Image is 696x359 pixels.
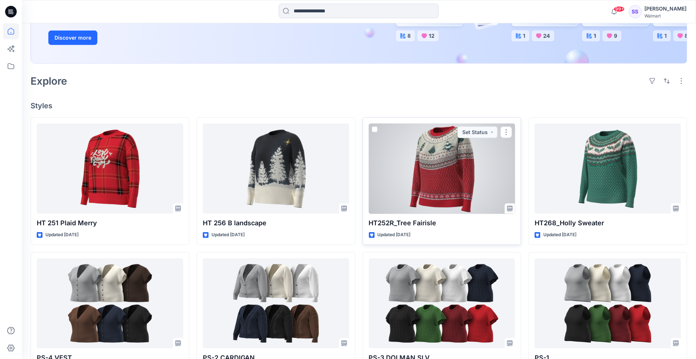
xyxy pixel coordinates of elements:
[48,31,212,45] a: Discover more
[535,124,681,214] a: HT268_Holly Sweater
[535,218,681,228] p: HT268_Holly Sweater
[37,218,183,228] p: HT 251 Plaid Merry
[378,231,411,239] p: Updated [DATE]
[48,31,97,45] button: Discover more
[369,124,515,214] a: HT252R_Tree Fairisle
[45,231,79,239] p: Updated [DATE]
[203,258,349,348] a: PS-2 CARDIGAN
[369,218,515,228] p: HT252R_Tree Fairisle
[203,124,349,214] a: HT 256 B landscape
[645,13,687,19] div: Walmart
[31,101,687,110] h4: Styles
[543,231,576,239] p: Updated [DATE]
[645,4,687,13] div: [PERSON_NAME]
[31,75,67,87] h2: Explore
[37,124,183,214] a: HT 251 Plaid Merry
[629,5,642,18] div: SS
[614,6,625,12] span: 99+
[369,258,515,348] a: PS-3 DOLMAN SLV
[535,258,681,348] a: PS-1
[212,231,245,239] p: Updated [DATE]
[203,218,349,228] p: HT 256 B landscape
[37,258,183,348] a: PS-4 VEST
